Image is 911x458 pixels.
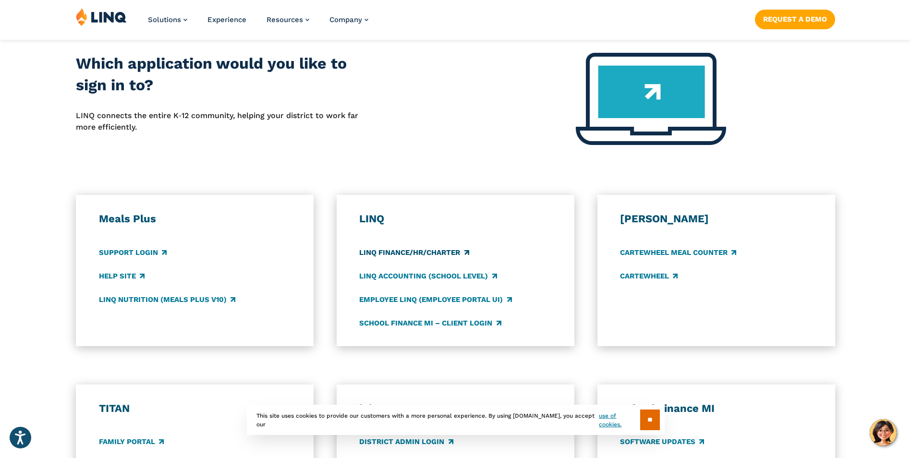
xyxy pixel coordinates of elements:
a: Solutions [148,15,187,24]
p: LINQ connects the entire K‑12 community, helping your district to work far more efficiently. [76,110,379,133]
h3: LINQ [359,212,551,226]
a: Experience [207,15,246,24]
a: School Finance MI – Client Login [359,318,501,328]
a: Company [329,15,368,24]
a: Resources [267,15,309,24]
nav: Primary Navigation [148,8,368,39]
a: LINQ Finance/HR/Charter [359,247,469,258]
a: CARTEWHEEL Meal Counter [620,247,736,258]
h2: Which application would you like to sign in to? [76,53,379,96]
nav: Button Navigation [755,8,835,29]
button: Hello, have a question? Let’s chat. [870,419,897,446]
a: LINQ Nutrition (Meals Plus v10) [99,294,235,305]
div: This site uses cookies to provide our customers with a more personal experience. By using [DOMAIN... [247,405,665,435]
span: Resources [267,15,303,24]
a: Help Site [99,271,145,281]
a: Employee LINQ (Employee Portal UI) [359,294,511,305]
a: LINQ Accounting (school level) [359,271,497,281]
img: LINQ | K‑12 Software [76,8,127,26]
span: Solutions [148,15,181,24]
h3: School Finance MI [620,402,812,415]
h3: Meals Plus [99,212,291,226]
h3: TITAN [99,402,291,415]
h3: [PERSON_NAME] [620,212,812,226]
a: Request a Demo [755,10,835,29]
a: CARTEWHEEL [620,271,678,281]
a: Support Login [99,247,167,258]
a: use of cookies. [599,411,640,429]
span: Company [329,15,362,24]
h3: iSite [359,402,551,415]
